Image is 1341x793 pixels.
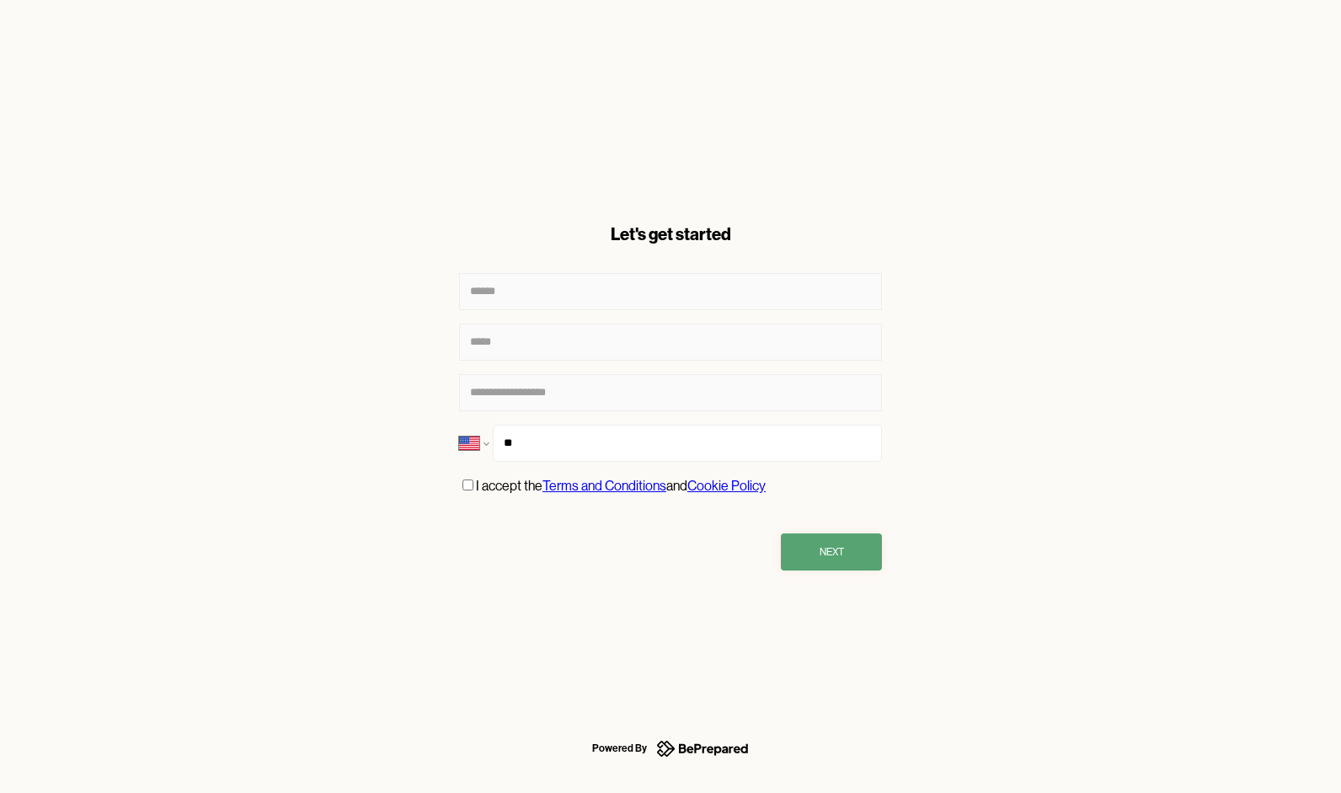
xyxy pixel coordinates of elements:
[459,222,882,246] div: Let's get started
[476,475,766,497] p: I accept the and
[781,533,882,571] button: Next
[820,544,844,560] div: Next
[592,738,647,758] div: Powered By
[542,478,666,494] a: Terms and Conditions
[687,478,766,494] a: Cookie Policy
